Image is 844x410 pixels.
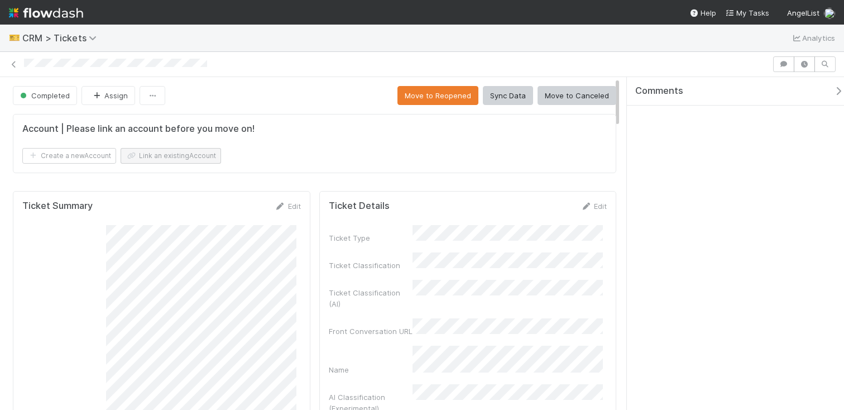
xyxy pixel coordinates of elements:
[22,201,93,212] h5: Ticket Summary
[791,31,835,45] a: Analytics
[121,148,221,164] button: Link an existingAccount
[329,201,390,212] h5: Ticket Details
[22,123,255,135] h5: Account | Please link an account before you move on!
[397,86,478,105] button: Move to Reopened
[538,86,616,105] button: Move to Canceled
[22,32,102,44] span: CRM > Tickets
[725,8,769,17] span: My Tasks
[329,364,413,375] div: Name
[18,91,70,100] span: Completed
[329,326,413,337] div: Front Conversation URL
[329,287,413,309] div: Ticket Classification (AI)
[581,202,607,211] a: Edit
[725,7,769,18] a: My Tasks
[824,8,835,19] img: avatar_6cb813a7-f212-4ca3-9382-463c76e0b247.png
[9,3,83,22] img: logo-inverted-e16ddd16eac7371096b0.svg
[22,148,116,164] button: Create a newAccount
[275,202,301,211] a: Edit
[13,86,77,105] button: Completed
[81,86,135,105] button: Assign
[483,86,533,105] button: Sync Data
[9,33,20,42] span: 🎫
[689,7,716,18] div: Help
[329,260,413,271] div: Ticket Classification
[787,8,819,17] span: AngelList
[635,85,683,97] span: Comments
[329,232,413,244] div: Ticket Type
